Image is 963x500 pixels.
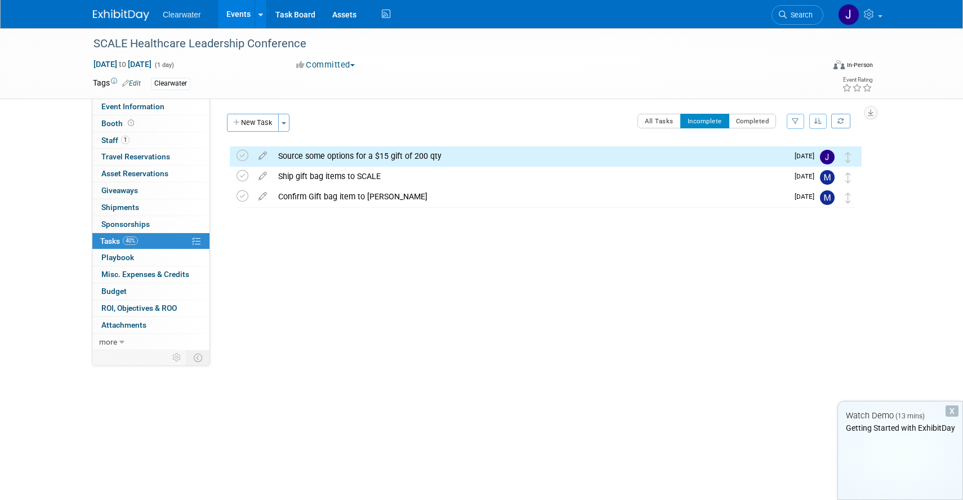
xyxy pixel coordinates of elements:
[101,220,150,229] span: Sponsorships
[101,270,189,279] span: Misc. Expenses & Credits
[93,59,152,69] span: [DATE] [DATE]
[845,152,851,163] i: Move task
[187,350,210,365] td: Toggle Event Tabs
[845,193,851,203] i: Move task
[92,99,209,115] a: Event Information
[845,172,851,183] i: Move task
[253,191,273,202] a: edit
[93,10,149,21] img: ExhibitDay
[101,152,170,161] span: Travel Reservations
[637,114,681,128] button: All Tasks
[729,114,777,128] button: Completed
[846,61,873,69] div: In-Person
[99,337,117,346] span: more
[123,236,138,245] span: 40%
[154,61,174,69] span: (1 day)
[757,59,873,75] div: Event Format
[795,172,820,180] span: [DATE]
[273,187,788,206] div: Confirm Gift bag item to [PERSON_NAME]
[253,171,273,181] a: edit
[101,287,127,296] span: Budget
[92,166,209,182] a: Asset Reservations
[253,151,273,161] a: edit
[92,266,209,283] a: Misc. Expenses & Credits
[772,5,823,25] a: Search
[92,182,209,199] a: Giveaways
[92,115,209,132] a: Booth
[101,253,134,262] span: Playbook
[93,77,141,90] td: Tags
[820,170,835,185] img: Monica Pastor
[92,300,209,316] a: ROI, Objectives & ROO
[680,114,729,128] button: Incomplete
[273,146,788,166] div: Source some options for a $15 gift of 200 qty
[101,320,146,329] span: Attachments
[101,303,177,312] span: ROI, Objectives & ROO
[101,136,130,145] span: Staff
[100,236,138,245] span: Tasks
[842,77,872,83] div: Event Rating
[895,412,925,420] span: (13 mins)
[787,11,813,19] span: Search
[101,169,168,178] span: Asset Reservations
[92,283,209,300] a: Budget
[820,190,835,205] img: Monica Pastor
[92,199,209,216] a: Shipments
[101,102,164,111] span: Event Information
[92,216,209,233] a: Sponsorships
[121,136,130,144] span: 1
[946,405,958,417] div: Dismiss
[151,78,190,90] div: Clearwater
[92,233,209,249] a: Tasks40%
[101,119,136,128] span: Booth
[92,149,209,165] a: Travel Reservations
[117,60,128,69] span: to
[167,350,187,365] td: Personalize Event Tab Strip
[101,203,139,212] span: Shipments
[292,59,359,71] button: Committed
[92,317,209,333] a: Attachments
[126,119,136,127] span: Booth not reserved yet
[227,114,279,132] button: New Task
[101,186,138,195] span: Giveaways
[831,114,850,128] a: Refresh
[122,79,141,87] a: Edit
[92,132,209,149] a: Staff1
[795,152,820,160] span: [DATE]
[838,422,962,434] div: Getting Started with ExhibitDay
[163,10,201,19] span: Clearwater
[92,249,209,266] a: Playbook
[90,34,806,54] div: SCALE Healthcare Leadership Conference
[795,193,820,200] span: [DATE]
[92,334,209,350] a: more
[820,150,835,164] img: Jakera Willis
[833,60,845,69] img: Format-Inperson.png
[273,167,788,186] div: Ship gift bag items to SCALE
[838,410,962,422] div: Watch Demo
[838,4,859,25] img: Jakera Willis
